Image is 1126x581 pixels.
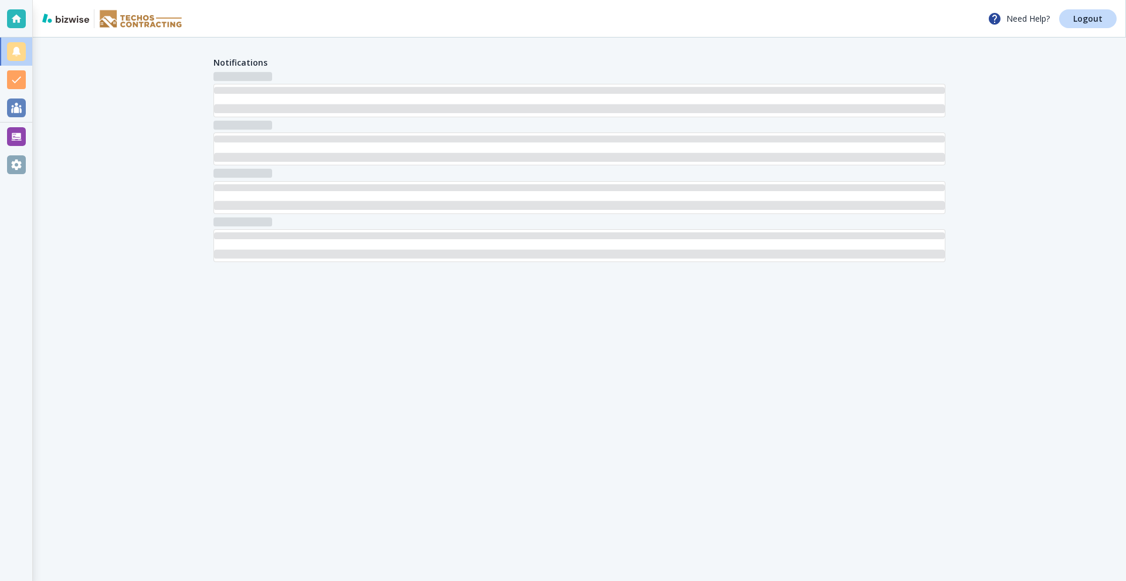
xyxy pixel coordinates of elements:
p: Need Help? [988,12,1050,26]
img: Techos Exteriors Roofing & Siding [99,9,183,28]
a: Logout [1059,9,1117,28]
h4: Notifications [213,56,267,69]
img: bizwise [42,13,89,23]
p: Logout [1073,15,1103,23]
